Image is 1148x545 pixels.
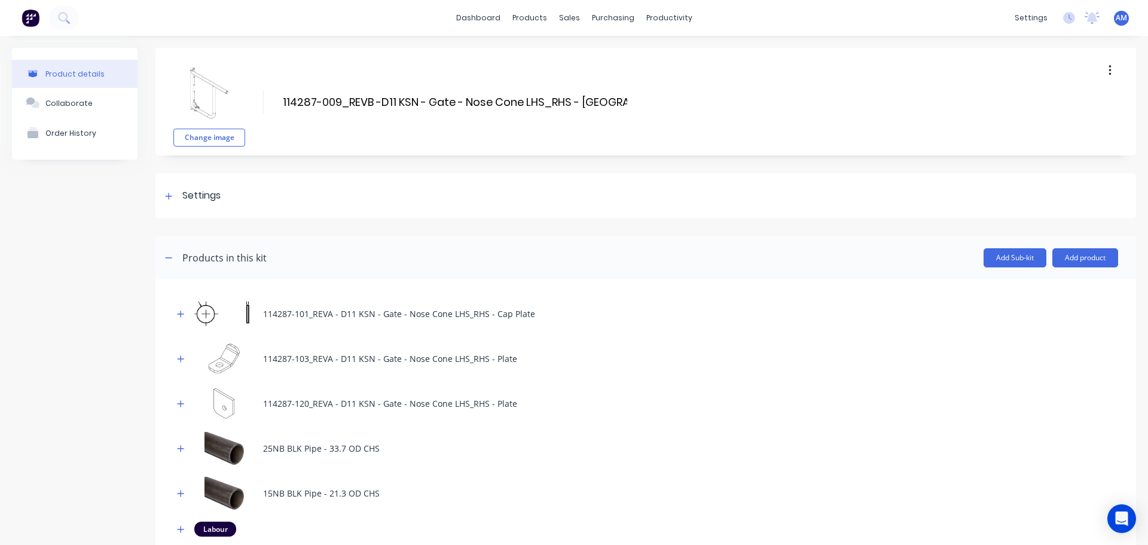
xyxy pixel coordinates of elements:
img: file [179,63,239,123]
button: Add Sub-kit [984,248,1046,267]
div: Product details [45,69,105,78]
div: products [506,9,553,27]
div: 114287-103_REVA - D11 KSN - Gate - Nose Cone LHS_RHS - Plate [263,352,517,365]
div: Open Intercom Messenger [1107,504,1136,533]
div: Products in this kit [182,251,267,265]
button: Collaborate [12,88,138,118]
div: Labour [194,522,236,536]
div: 114287-120_REVA - D11 KSN - Gate - Nose Cone LHS_RHS - Plate [263,397,517,410]
div: 114287-101_REVA - D11 KSN - Gate - Nose Cone LHS_RHS - Cap Plate [263,307,535,320]
div: 25NB BLK Pipe - 33.7 OD CHS [263,442,380,455]
div: Order History [45,129,96,138]
img: 15NB BLK Pipe - 21.3 OD CHS [194,477,254,510]
img: 25NB BLK Pipe - 33.7 OD CHS [194,432,254,465]
div: Settings [182,188,221,203]
div: fileChange image [173,57,245,147]
input: Enter kit name [282,93,628,111]
button: Order History [12,118,138,148]
button: Product details [12,60,138,88]
div: Collaborate [45,99,93,108]
div: settings [1009,9,1054,27]
img: 114287-120_REVA - D11 KSN - Gate - Nose Cone LHS_RHS - Plate [194,387,254,420]
img: Factory [22,9,39,27]
div: sales [553,9,586,27]
button: Add product [1052,248,1118,267]
img: 114287-103_REVA - D11 KSN - Gate - Nose Cone LHS_RHS - Plate [194,342,254,375]
img: 114287-101_REVA - D11 KSN - Gate - Nose Cone LHS_RHS - Cap Plate [194,297,254,330]
div: purchasing [586,9,640,27]
span: AM [1116,13,1127,23]
a: dashboard [450,9,506,27]
button: Change image [173,129,245,147]
div: 15NB BLK Pipe - 21.3 OD CHS [263,487,380,500]
div: productivity [640,9,698,27]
